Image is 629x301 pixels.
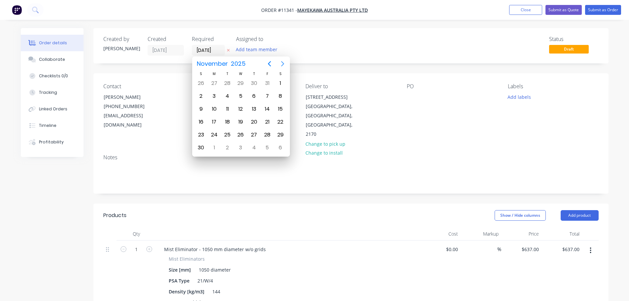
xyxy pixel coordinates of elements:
[229,58,247,70] span: 2025
[249,78,259,88] div: Thursday, October 30, 2025
[247,71,261,77] div: T
[192,36,228,42] div: Required
[234,71,247,77] div: W
[297,7,368,13] a: Mayekawa Australia Pty Ltd
[166,276,192,285] div: PSA Type
[21,101,84,117] button: Linked Orders
[542,227,582,241] div: Total
[420,227,461,241] div: Cost
[262,117,272,127] div: Friday, November 21, 2025
[209,91,219,101] div: Monday, November 3, 2025
[196,91,206,101] div: Sunday, November 2, 2025
[509,5,542,15] button: Close
[262,130,272,140] div: Friday, November 28, 2025
[275,78,285,88] div: Saturday, November 1, 2025
[262,78,272,88] div: Friday, October 31, 2025
[461,227,501,241] div: Markup
[159,245,271,254] div: Mist Eliminator - 1050 mm diameter w/o grids
[196,104,206,114] div: Sunday, November 9, 2025
[236,36,302,42] div: Assigned to
[196,143,206,153] div: Sunday, November 30, 2025
[209,78,219,88] div: Monday, October 27, 2025
[221,71,234,77] div: T
[261,7,297,13] span: Order #11341 -
[21,84,84,101] button: Tracking
[12,5,22,15] img: Factory
[210,287,223,296] div: 144
[236,78,246,88] div: Wednesday, October 29, 2025
[275,104,285,114] div: Saturday, November 15, 2025
[223,91,232,101] div: Tuesday, November 4, 2025
[166,265,193,275] div: Size [mm]
[249,104,259,114] div: Thursday, November 13, 2025
[39,40,67,46] div: Order details
[196,117,206,127] div: Sunday, November 16, 2025
[148,36,184,42] div: Created
[561,210,599,221] button: Add product
[21,134,84,150] button: Profitability
[275,143,285,153] div: Saturday, December 6, 2025
[103,211,126,219] div: Products
[169,255,205,262] span: Mist Eliminators
[223,78,232,88] div: Tuesday, October 28, 2025
[236,117,246,127] div: Wednesday, November 19, 2025
[104,93,158,102] div: [PERSON_NAME]
[209,130,219,140] div: Monday, November 24, 2025
[39,90,57,95] div: Tracking
[223,117,232,127] div: Tuesday, November 18, 2025
[208,71,221,77] div: M
[262,104,272,114] div: Friday, November 14, 2025
[306,93,361,102] div: [STREET_ADDRESS]
[549,36,599,42] div: Status
[495,210,546,221] button: Show / Hide columns
[545,5,582,15] button: Submit as Quote
[407,83,497,90] div: PO
[39,73,68,79] div: Checklists 0/0
[306,102,361,139] div: [GEOGRAPHIC_DATA], [GEOGRAPHIC_DATA], [GEOGRAPHIC_DATA], 2170
[300,92,366,139] div: [STREET_ADDRESS][GEOGRAPHIC_DATA], [GEOGRAPHIC_DATA], [GEOGRAPHIC_DATA], 2170
[223,130,232,140] div: Tuesday, November 25, 2025
[98,92,164,130] div: [PERSON_NAME][PHONE_NUMBER][EMAIL_ADDRESS][DOMAIN_NAME]
[196,78,206,88] div: Sunday, October 26, 2025
[103,36,140,42] div: Created by
[103,154,599,161] div: Notes
[508,83,598,90] div: Labels
[21,35,84,51] button: Order details
[236,45,281,54] button: Add team member
[39,106,67,112] div: Linked Orders
[196,265,233,275] div: 1050 diameter
[262,91,272,101] div: Friday, November 7, 2025
[103,83,194,90] div: Contact
[209,143,219,153] div: Monday, December 1, 2025
[21,51,84,68] button: Collaborate
[302,139,349,148] button: Change to pick up
[232,45,281,54] button: Add team member
[166,287,207,296] div: Density [kg/m3]
[194,71,208,77] div: S
[21,68,84,84] button: Checklists 0/0
[249,91,259,101] div: Thursday, November 6, 2025
[21,117,84,134] button: Timeline
[276,57,289,70] button: Next page
[39,123,56,129] div: Timeline
[236,130,246,140] div: Wednesday, November 26, 2025
[305,83,396,90] div: Deliver to
[497,245,501,253] span: %
[275,91,285,101] div: Saturday, November 8, 2025
[274,71,287,77] div: S
[236,91,246,101] div: Wednesday, November 5, 2025
[262,143,272,153] div: Friday, December 5, 2025
[249,117,259,127] div: Thursday, November 20, 2025
[39,139,64,145] div: Profitability
[236,143,246,153] div: Wednesday, December 3, 2025
[195,276,216,285] div: 21/W/4
[117,227,156,241] div: Qty
[39,56,65,62] div: Collaborate
[585,5,621,15] button: Submit as Order
[209,104,219,114] div: Monday, November 10, 2025
[504,92,535,101] button: Add labels
[275,117,285,127] div: Saturday, November 22, 2025
[104,102,158,111] div: [PHONE_NUMBER]
[249,143,259,153] div: Thursday, December 4, 2025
